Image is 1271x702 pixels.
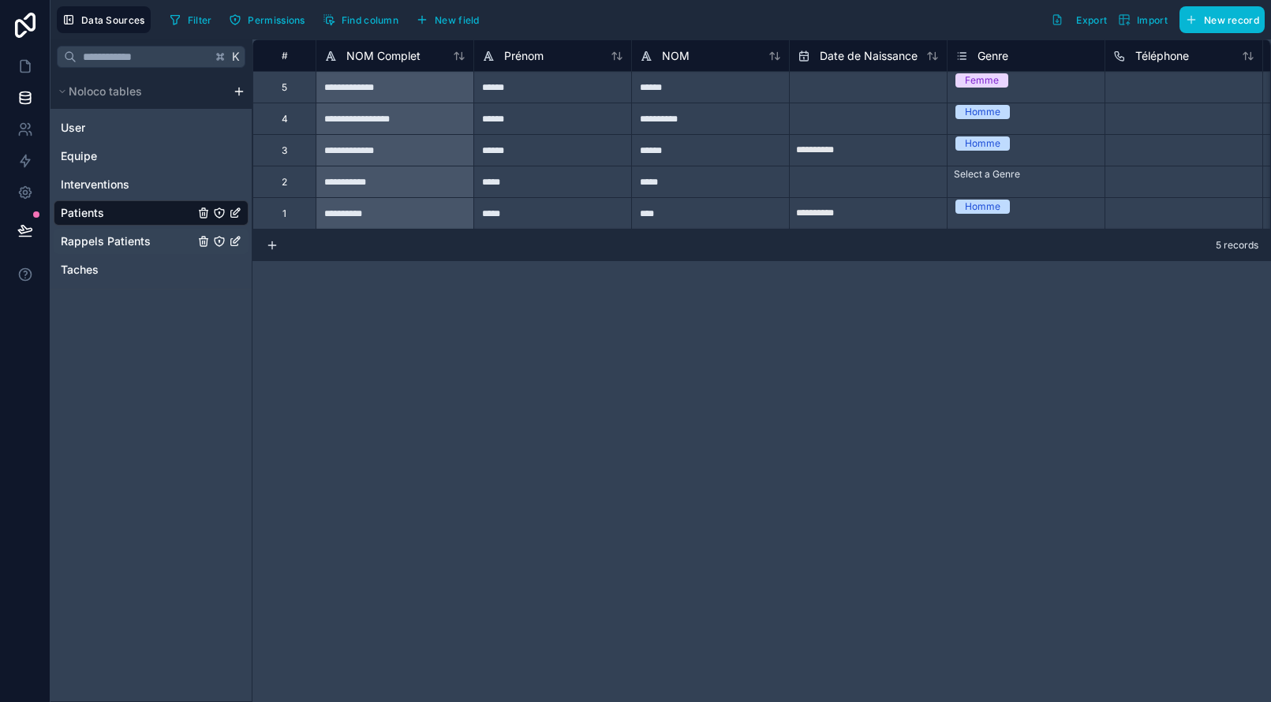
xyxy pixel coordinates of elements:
[282,176,287,189] div: 2
[248,14,305,26] span: Permissions
[662,48,690,64] span: NOM
[230,51,241,62] span: K
[954,168,1020,181] div: Select a Genre
[1135,48,1189,64] span: Téléphone
[1137,14,1168,26] span: Import
[163,8,218,32] button: Filter
[1179,6,1265,33] button: New record
[1216,239,1258,252] span: 5 records
[504,48,544,64] span: Prénom
[346,48,421,64] span: NOM Complet
[81,14,145,26] span: Data Sources
[1076,14,1107,26] span: Export
[978,48,1008,64] span: Genre
[223,8,310,32] button: Permissions
[410,8,485,32] button: New field
[435,14,480,26] span: New field
[282,113,288,125] div: 4
[265,50,304,62] div: #
[223,8,316,32] a: Permissions
[282,207,286,220] div: 1
[1204,14,1259,26] span: New record
[965,200,1000,214] div: Homme
[820,48,918,64] span: Date de Naissance
[1045,6,1112,33] button: Export
[965,73,999,88] div: Femme
[188,14,212,26] span: Filter
[965,105,1000,119] div: Homme
[282,81,287,94] div: 5
[342,14,398,26] span: Find column
[57,6,151,33] button: Data Sources
[965,136,1000,151] div: Homme
[282,144,287,157] div: 3
[1173,6,1265,33] a: New record
[317,8,404,32] button: Find column
[1112,6,1173,33] button: Import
